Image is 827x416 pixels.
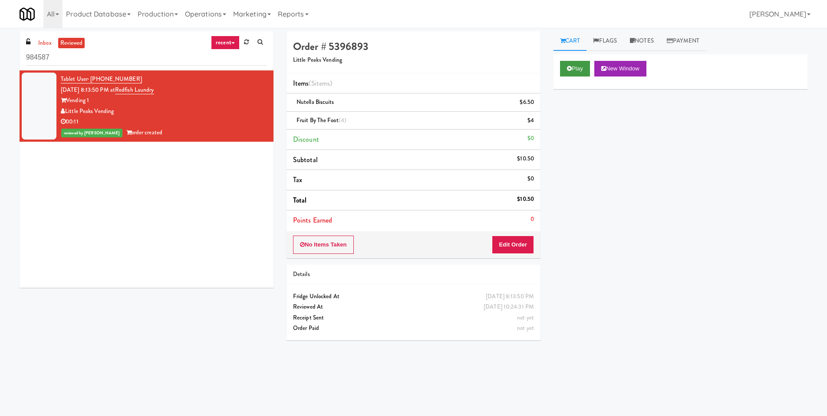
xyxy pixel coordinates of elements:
span: order created [126,128,162,136]
button: Edit Order [492,236,534,254]
div: Receipt Sent [293,313,534,323]
a: Cart [554,31,587,51]
div: $6.50 [520,97,534,108]
ng-pluralize: items [315,78,330,88]
div: $0 [527,133,534,144]
span: (5 ) [309,78,332,88]
div: [DATE] 8:13:50 PM [486,291,534,302]
span: Items [293,78,332,88]
input: Search vision orders [26,50,267,66]
li: Tablet User· [PHONE_NUMBER][DATE] 8:13:50 PM atRedfish LaundryVending 1Little Peaks Vending00:11r... [20,70,273,142]
a: Tablet User· [PHONE_NUMBER] [61,75,142,83]
div: 00:11 [61,116,267,127]
button: New Window [594,61,646,77]
div: 0 [530,214,534,225]
div: Little Peaks Vending [61,106,267,117]
a: inbox [36,38,54,49]
a: Notes [623,31,660,51]
span: reviewed by [PERSON_NAME] [61,129,122,137]
img: Micromart [20,7,35,22]
h5: Little Peaks Vending [293,57,534,63]
div: $0 [527,173,534,184]
div: $4 [527,115,534,126]
a: recent [211,36,240,50]
div: $10.50 [517,153,534,164]
div: $10.50 [517,194,534,205]
a: reviewed [58,38,85,49]
span: [DATE] 8:13:50 PM at [61,86,115,94]
div: Details [293,269,534,280]
a: Flags [586,31,623,51]
span: Subtotal [293,155,318,165]
div: Reviewed At [293,302,534,313]
div: Vending 1 [61,95,267,106]
a: Redfish Laundry [115,86,154,94]
button: Play [560,61,590,77]
span: · [PHONE_NUMBER] [88,75,142,83]
div: Order Paid [293,323,534,334]
span: Points Earned [293,215,332,225]
h4: Order # 5396893 [293,41,534,52]
a: Payment [660,31,706,51]
span: Nutella Biscuits [297,98,334,106]
span: (4) [339,116,346,124]
div: Fridge Unlocked At [293,291,534,302]
span: Tax [293,175,302,185]
button: No Items Taken [293,236,354,254]
span: Discount [293,134,319,144]
span: not yet [517,313,534,322]
div: [DATE] 10:24:31 PM [484,302,534,313]
span: Fruit by the Foot [297,116,346,124]
span: not yet [517,324,534,332]
span: Total [293,195,307,205]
